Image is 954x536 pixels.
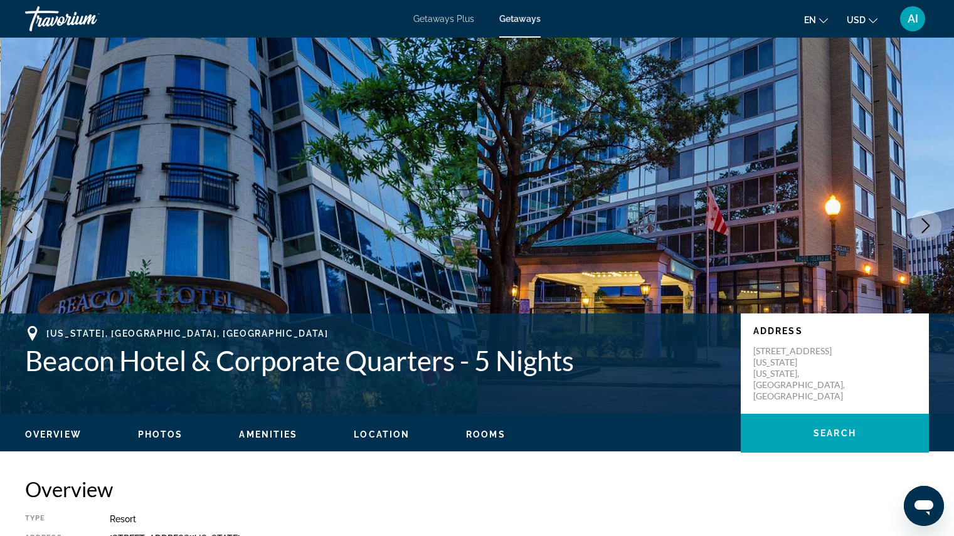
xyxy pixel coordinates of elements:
button: Photos [138,429,183,440]
p: Address [753,326,916,336]
button: Change language [804,11,828,29]
div: Resort [110,514,929,524]
button: Search [741,414,929,453]
button: Overview [25,429,82,440]
span: Rooms [466,429,506,439]
span: Overview [25,429,82,439]
span: AI [908,13,918,25]
a: Getaways Plus [413,14,474,24]
button: Next image [910,210,941,241]
iframe: Кнопка запуска окна обмена сообщениями [904,486,944,526]
span: [US_STATE], [GEOGRAPHIC_DATA], [GEOGRAPHIC_DATA] [46,328,329,339]
a: Getaways [499,14,541,24]
span: Amenities [239,429,297,439]
span: Location [354,429,410,439]
button: Rooms [466,429,506,440]
span: Search [814,428,856,438]
button: Change currency [847,11,877,29]
div: Type [25,514,78,524]
h2: Overview [25,476,929,502]
span: USD [847,15,866,25]
span: Photos [138,429,183,439]
h1: Beacon Hotel & Corporate Quarters - 5 Nights [25,344,728,377]
button: Previous image [13,210,44,241]
button: Location [354,429,410,440]
p: [STREET_ADDRESS][US_STATE] [US_STATE], [GEOGRAPHIC_DATA], [GEOGRAPHIC_DATA] [753,345,854,402]
button: User Menu [896,6,929,32]
button: Amenities [239,429,297,440]
span: en [804,15,816,25]
a: Travorium [25,3,151,35]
